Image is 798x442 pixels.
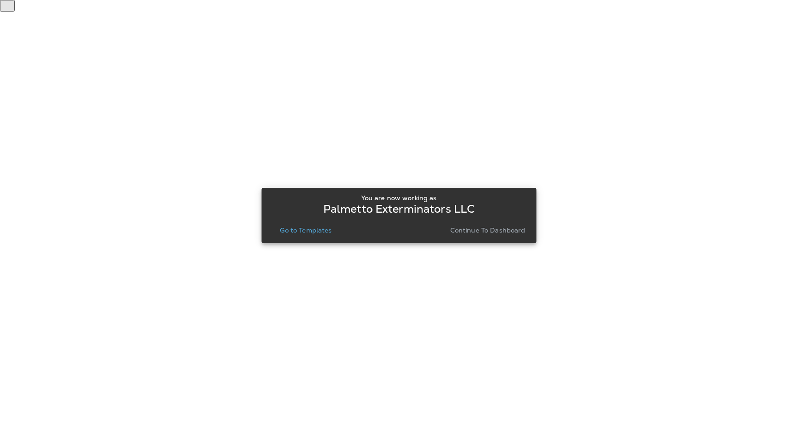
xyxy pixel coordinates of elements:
[361,194,436,202] p: You are now working as
[323,205,475,213] p: Palmetto Exterminators LLC
[276,224,335,237] button: Go to Templates
[280,227,332,234] p: Go to Templates
[447,224,529,237] button: Continue to Dashboard
[450,227,526,234] p: Continue to Dashboard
